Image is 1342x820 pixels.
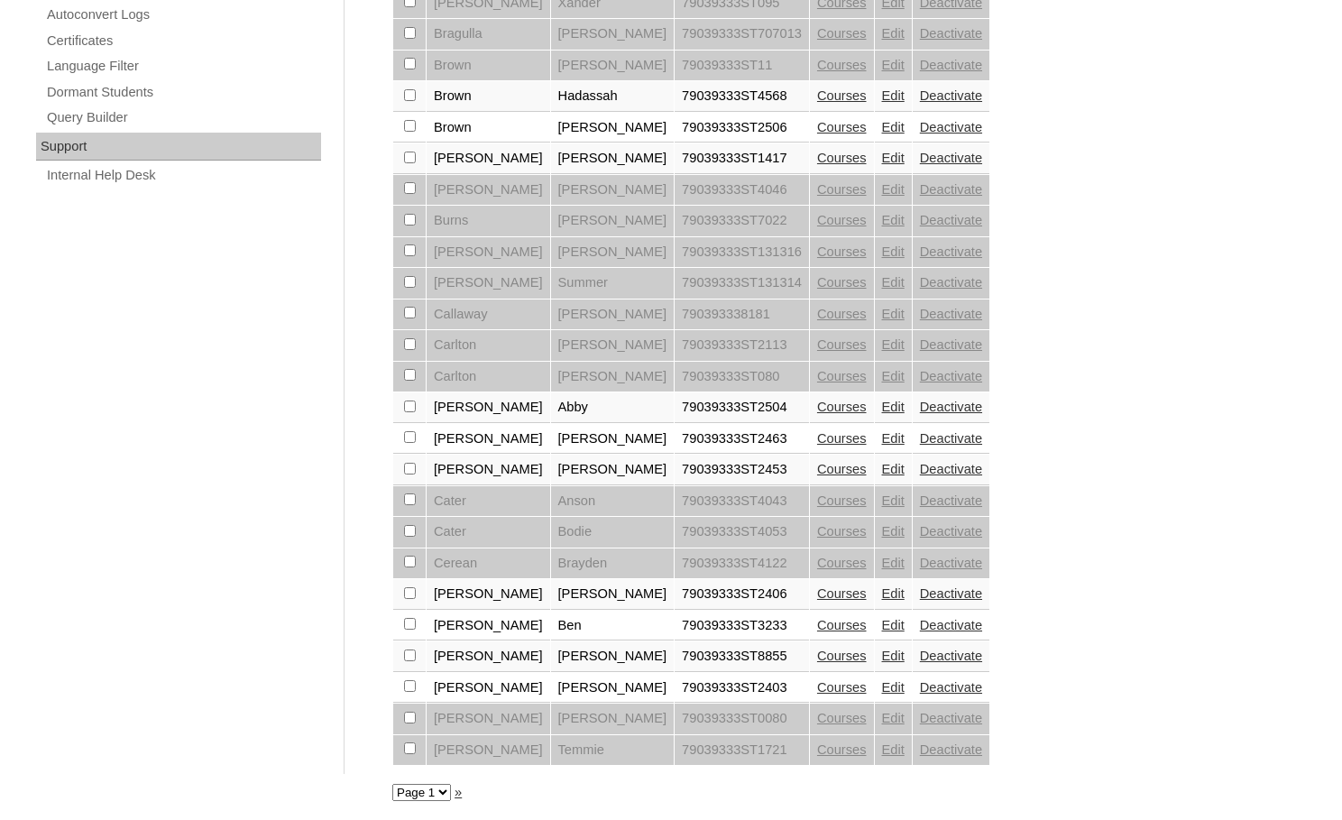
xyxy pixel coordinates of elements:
[36,133,321,161] div: Support
[675,517,809,548] td: 79039333ST4053
[882,275,905,290] a: Edit
[551,424,675,455] td: [PERSON_NAME]
[45,106,321,129] a: Query Builder
[920,680,982,695] a: Deactivate
[882,151,905,165] a: Edit
[455,785,462,799] a: »
[427,548,550,579] td: Cerean
[427,81,550,112] td: Brown
[427,455,550,485] td: [PERSON_NAME]
[551,579,675,610] td: [PERSON_NAME]
[675,735,809,766] td: 79039333ST1721
[551,51,675,81] td: [PERSON_NAME]
[920,649,982,663] a: Deactivate
[817,307,867,321] a: Courses
[817,431,867,446] a: Courses
[675,81,809,112] td: 79039333ST4568
[427,19,550,50] td: Bragulla
[551,19,675,50] td: [PERSON_NAME]
[551,330,675,361] td: [PERSON_NAME]
[427,237,550,268] td: [PERSON_NAME]
[551,486,675,517] td: Anson
[882,337,905,352] a: Edit
[675,299,809,330] td: 790393338181
[817,680,867,695] a: Courses
[427,641,550,672] td: [PERSON_NAME]
[427,268,550,299] td: [PERSON_NAME]
[817,337,867,352] a: Courses
[882,524,905,539] a: Edit
[920,307,982,321] a: Deactivate
[675,392,809,423] td: 79039333ST2504
[675,175,809,206] td: 79039333ST4046
[920,586,982,601] a: Deactivate
[920,711,982,725] a: Deactivate
[920,742,982,757] a: Deactivate
[817,369,867,383] a: Courses
[920,524,982,539] a: Deactivate
[551,735,675,766] td: Temmie
[427,673,550,704] td: [PERSON_NAME]
[817,58,867,72] a: Courses
[675,641,809,672] td: 79039333ST8855
[427,143,550,174] td: [PERSON_NAME]
[882,556,905,570] a: Edit
[427,113,550,143] td: Brown
[45,30,321,52] a: Certificates
[675,579,809,610] td: 79039333ST2406
[920,213,982,227] a: Deactivate
[675,330,809,361] td: 79039333ST2113
[551,175,675,206] td: [PERSON_NAME]
[817,400,867,414] a: Courses
[551,704,675,734] td: [PERSON_NAME]
[920,431,982,446] a: Deactivate
[882,586,905,601] a: Edit
[882,493,905,508] a: Edit
[551,81,675,112] td: Hadassah
[920,244,982,259] a: Deactivate
[675,455,809,485] td: 79039333ST2453
[817,151,867,165] a: Courses
[551,517,675,548] td: Bodie
[920,58,982,72] a: Deactivate
[882,369,905,383] a: Edit
[920,182,982,197] a: Deactivate
[817,88,867,103] a: Courses
[882,649,905,663] a: Edit
[551,455,675,485] td: [PERSON_NAME]
[882,58,905,72] a: Edit
[551,143,675,174] td: [PERSON_NAME]
[817,586,867,601] a: Courses
[427,486,550,517] td: Cater
[551,268,675,299] td: Summer
[551,362,675,392] td: [PERSON_NAME]
[427,579,550,610] td: [PERSON_NAME]
[920,462,982,476] a: Deactivate
[920,120,982,134] a: Deactivate
[675,206,809,236] td: 79039333ST7022
[817,213,867,227] a: Courses
[920,618,982,632] a: Deactivate
[427,206,550,236] td: Burns
[45,4,321,26] a: Autoconvert Logs
[675,673,809,704] td: 79039333ST2403
[920,151,982,165] a: Deactivate
[920,26,982,41] a: Deactivate
[675,548,809,579] td: 79039333ST4122
[817,244,867,259] a: Courses
[817,524,867,539] a: Courses
[675,237,809,268] td: 79039333ST131316
[882,462,905,476] a: Edit
[882,213,905,227] a: Edit
[920,493,982,508] a: Deactivate
[882,88,905,103] a: Edit
[551,548,675,579] td: Brayden
[817,556,867,570] a: Courses
[817,493,867,508] a: Courses
[427,735,550,766] td: [PERSON_NAME]
[675,143,809,174] td: 79039333ST1417
[551,611,675,641] td: Ben
[817,742,867,757] a: Courses
[675,486,809,517] td: 79039333ST4043
[45,55,321,78] a: Language Filter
